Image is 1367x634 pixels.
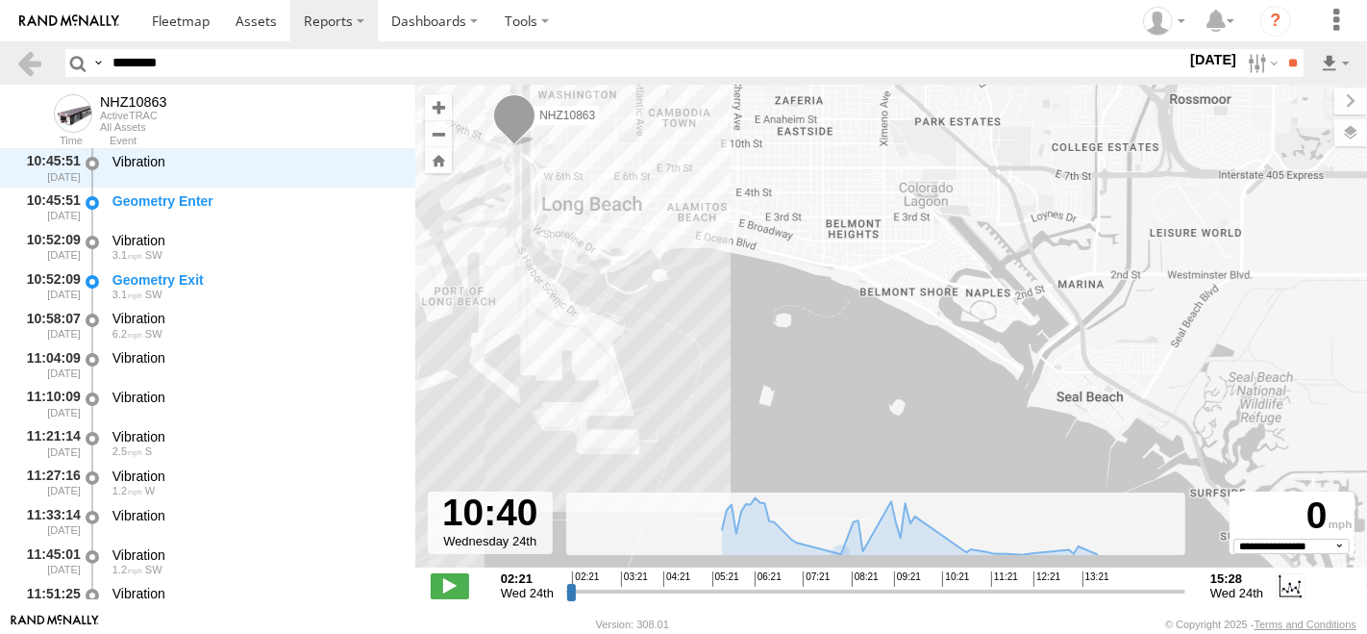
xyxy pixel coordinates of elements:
[1232,495,1352,539] div: 0
[19,14,119,28] img: rand-logo.svg
[112,192,397,210] div: Geometry Enter
[110,137,415,146] div: Event
[112,507,397,524] div: Vibration
[100,121,167,133] div: All Assets
[11,615,99,634] a: Visit our Website
[663,571,690,587] span: 04:21
[112,289,142,300] span: 3.1
[112,232,397,249] div: Vibration
[431,573,469,598] label: Play/Stop
[1255,619,1356,630] a: Terms and Conditions
[991,571,1018,587] span: 11:21
[15,137,83,146] div: Time
[15,465,83,500] div: 11:27:16 [DATE]
[15,229,83,265] div: 10:52:09 [DATE]
[145,249,162,261] span: Heading: 241
[1210,571,1263,586] strong: 15:28
[100,94,167,110] div: NHZ10863 - View Asset History
[15,544,83,579] div: 11:45:01 [DATE]
[112,328,142,340] span: 6.2
[145,445,152,457] span: Heading: 169
[15,49,43,77] a: Back to previous Page
[112,310,397,327] div: Vibration
[501,571,554,586] strong: 02:21
[942,571,969,587] span: 10:21
[621,571,648,587] span: 03:21
[100,110,167,121] div: ActiveTRAC
[15,268,83,304] div: 10:52:09 [DATE]
[894,571,921,587] span: 09:21
[1260,6,1291,37] i: ?
[1165,619,1356,630] div: © Copyright 2025 -
[15,346,83,382] div: 11:04:09 [DATE]
[112,546,397,564] div: Vibration
[425,94,452,120] button: Zoom in
[1240,49,1281,77] label: Search Filter Options
[145,485,155,496] span: Heading: 276
[112,271,397,289] div: Geometry Exit
[15,386,83,421] div: 11:10:09 [DATE]
[1319,49,1352,77] label: Export results as...
[501,586,554,600] span: Wed 24th Sep 2025
[112,389,397,406] div: Vibration
[112,249,142,261] span: 3.1
[712,571,739,587] span: 05:21
[15,425,83,461] div: 11:21:14 [DATE]
[15,150,83,186] div: 10:45:51 [DATE]
[539,109,595,122] span: NHZ10863
[1082,571,1109,587] span: 13:21
[112,468,397,485] div: Vibration
[112,445,142,457] span: 2.5
[1136,7,1192,36] div: Zulema McIntosch
[803,571,830,587] span: 07:21
[112,564,142,575] span: 1.2
[112,349,397,367] div: Vibration
[15,190,83,225] div: 10:45:51 [DATE]
[90,49,106,77] label: Search Query
[112,485,142,496] span: 1.2
[852,571,879,587] span: 08:21
[112,153,397,170] div: Vibration
[145,328,162,340] span: Heading: 244
[425,147,452,173] button: Zoom Home
[145,564,162,575] span: Heading: 239
[425,120,452,147] button: Zoom out
[112,428,397,445] div: Vibration
[145,289,162,300] span: Heading: 241
[112,585,397,602] div: Vibration
[15,308,83,343] div: 10:58:07 [DATE]
[572,571,599,587] span: 02:21
[596,619,669,630] div: Version: 308.01
[755,571,782,587] span: 06:21
[1186,49,1240,70] label: [DATE]
[1210,586,1263,600] span: Wed 24th Sep 2025
[15,504,83,540] div: 11:33:14 [DATE]
[15,583,83,619] div: 11:51:25 [DATE]
[1033,571,1060,587] span: 12:21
